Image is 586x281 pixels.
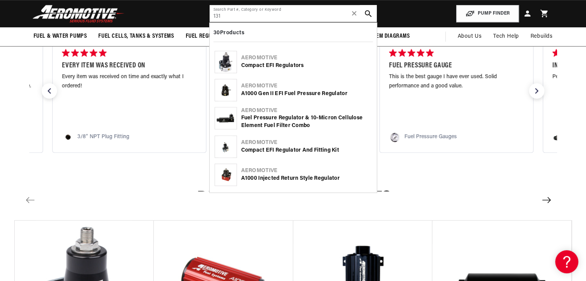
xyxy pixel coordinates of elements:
[34,32,87,40] span: Fuel & Water Pumps
[241,114,372,129] div: Fuel Pressure Regulator & 10-Micron Cellulose Element Fuel Filter Combo
[452,27,487,46] a: About Us
[241,54,372,62] div: Aeromotive
[525,27,559,46] summary: Rebuilds
[457,33,482,39] span: About Us
[487,27,524,46] summary: Tech Help
[241,82,372,90] div: Aeromotive
[389,131,524,143] div: Navigate to Fuel Pressure Gauges
[210,5,377,22] input: Search by Part Number, Category or Keyword
[493,32,519,41] span: Tech Help
[215,167,237,182] img: A1000 Injected return style Regulator
[241,62,372,70] div: Compact EFI Regulators
[529,83,544,99] div: next slide
[405,134,457,140] span: Fuel Pressure Gauges
[218,51,233,73] img: Compact EFI Regulators
[389,72,524,126] p: This is the best gauge I have ever used. Solid performance and a good value.
[531,32,553,41] span: Rebuilds
[180,27,237,45] summary: Fuel Regulators
[241,139,372,147] div: Aeromotive
[62,72,197,126] p: Every item was received on time and exactly what I ordered!
[218,79,233,101] img: A1000 Gen II EFI Fuel Pressure Regulator
[92,27,180,45] summary: Fuel Cells, Tanks & Systems
[241,107,372,115] div: Aeromotive
[30,5,127,23] img: Aeromotive
[241,167,372,175] div: Aeromotive
[241,90,372,98] div: A1000 Gen II EFI Fuel Pressure Regulator
[22,191,39,208] button: Previous slide
[359,27,416,45] summary: System Diagrams
[62,61,197,71] h3: Every item was received on
[62,131,197,143] div: Navigate to 3/8” NPT Plug Fitting
[389,49,434,58] div: 5.0 out of 5 stars
[538,191,555,208] button: Next slide
[215,107,237,129] img: Fuel Pressure Regulator & 10-Micron Cellulose Element Fuel Filter Combo
[52,29,207,153] li: slide 5 out of 7
[360,5,377,22] button: search button
[389,61,524,71] h3: Fuel Pressure Gauge
[98,32,174,40] span: Fuel Cells, Tanks & Systems
[351,7,358,20] span: ✕
[14,191,572,209] h2: Best Selling Products
[379,29,534,153] li: slide 7 out of 7
[456,5,519,22] button: PUMP FINDER
[213,30,245,36] b: 30 Products
[29,29,557,153] div: AEROMOTIVE. SERIOUS FLUID SYSTEMS.
[241,175,372,182] div: A1000 Injected return style Regulator
[364,32,410,40] span: System Diagrams
[77,134,129,140] span: 3/8” NPT Plug Fitting
[186,32,231,40] span: Fuel Regulators
[28,27,93,45] summary: Fuel & Water Pumps
[42,83,57,99] div: previous slide
[62,49,107,58] div: 5.0 out of 5 stars
[218,136,233,157] img: Compact EFI Regulator and Fitting Kit
[241,147,372,154] div: Compact EFI Regulator and Fitting Kit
